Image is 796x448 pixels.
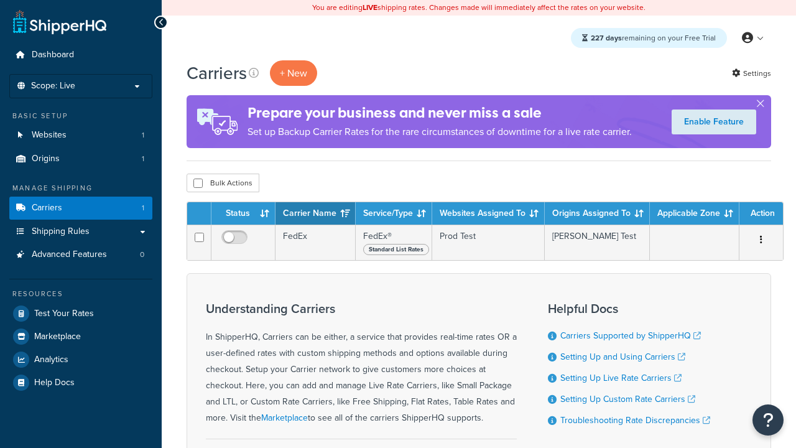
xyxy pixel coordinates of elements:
[34,355,68,365] span: Analytics
[32,250,107,260] span: Advanced Features
[672,110,756,134] a: Enable Feature
[9,147,152,170] a: Origins 1
[206,302,517,315] h3: Understanding Carriers
[432,225,545,260] td: Prod Test
[248,123,632,141] p: Set up Backup Carrier Rates for the rare circumstances of downtime for a live rate carrier.
[9,243,152,266] li: Advanced Features
[32,50,74,60] span: Dashboard
[9,124,152,147] a: Websites 1
[363,244,429,255] span: Standard List Rates
[31,81,75,91] span: Scope: Live
[34,378,75,388] span: Help Docs
[248,103,632,123] h4: Prepare your business and never miss a sale
[591,32,622,44] strong: 227 days
[142,130,144,141] span: 1
[270,60,317,86] button: + New
[545,225,650,260] td: [PERSON_NAME] Test
[140,250,144,260] span: 0
[32,130,67,141] span: Websites
[650,202,739,225] th: Applicable Zone: activate to sort column ascending
[9,183,152,194] div: Manage Shipping
[9,147,152,170] li: Origins
[187,174,259,192] button: Bulk Actions
[34,332,81,342] span: Marketplace
[9,111,152,121] div: Basic Setup
[560,414,710,427] a: Troubleshooting Rate Discrepancies
[560,350,685,363] a: Setting Up and Using Carriers
[9,220,152,243] a: Shipping Rules
[560,393,695,406] a: Setting Up Custom Rate Carriers
[187,61,247,85] h1: Carriers
[356,202,432,225] th: Service/Type: activate to sort column ascending
[211,202,275,225] th: Status: activate to sort column ascending
[9,289,152,299] div: Resources
[9,44,152,67] a: Dashboard
[275,202,356,225] th: Carrier Name: activate to sort column ascending
[432,202,545,225] th: Websites Assigned To: activate to sort column ascending
[9,243,152,266] a: Advanced Features 0
[142,154,144,164] span: 1
[9,197,152,220] a: Carriers 1
[9,325,152,348] a: Marketplace
[571,28,727,48] div: remaining on your Free Trial
[752,404,784,436] button: Open Resource Center
[9,197,152,220] li: Carriers
[9,348,152,371] a: Analytics
[732,65,771,82] a: Settings
[32,203,62,213] span: Carriers
[187,95,248,148] img: ad-rules-rateshop-fe6ec290ccb7230408bd80ed9643f0289d75e0ffd9eb532fc0e269fcd187b520.png
[13,9,106,34] a: ShipperHQ Home
[356,225,432,260] td: FedEx®
[9,124,152,147] li: Websites
[9,371,152,394] a: Help Docs
[739,202,783,225] th: Action
[261,411,308,424] a: Marketplace
[32,226,90,237] span: Shipping Rules
[142,203,144,213] span: 1
[206,302,517,426] div: In ShipperHQ, Carriers can be either, a service that provides real-time rates OR a user-defined r...
[545,202,650,225] th: Origins Assigned To: activate to sort column ascending
[34,309,94,319] span: Test Your Rates
[275,225,356,260] td: FedEx
[32,154,60,164] span: Origins
[9,302,152,325] a: Test Your Rates
[548,302,710,315] h3: Helpful Docs
[560,329,701,342] a: Carriers Supported by ShipperHQ
[363,2,377,13] b: LIVE
[560,371,682,385] a: Setting Up Live Rate Carriers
